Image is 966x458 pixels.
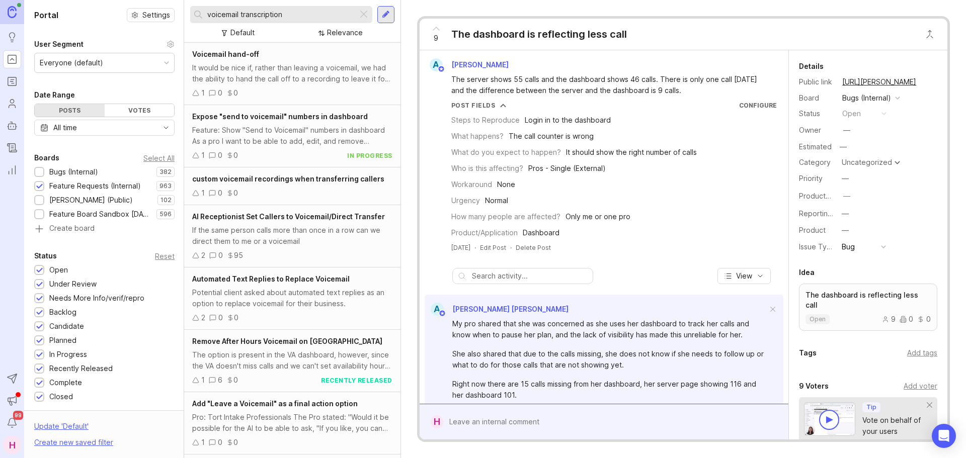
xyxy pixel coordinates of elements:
div: How many people are affected? [451,211,560,222]
img: member badge [437,65,445,73]
svg: toggle icon [158,124,174,132]
div: Feature Requests (Internal) [49,180,141,192]
button: Notifications [3,414,21,432]
a: Roadmaps [3,72,21,90]
div: — [843,125,850,136]
a: Remove After Hours Voicemail on [GEOGRAPHIC_DATA]The option is present in the VA dashboard, howev... [184,330,400,392]
div: 0 [218,312,223,323]
div: Edit Post [480,243,506,252]
div: The server shows 55 calls and the dashboard shows 46 calls. There is only one call [DATE] and the... [451,74,768,96]
div: Tags [799,347,817,359]
div: Only me or one pro [566,211,630,222]
button: View [717,268,771,284]
div: 0 [233,87,238,99]
div: Pro: Tort Intake Professionals The Pro stated: "Would it be possible for the AI to be able to ask... [192,412,392,434]
div: 0 [218,188,222,199]
div: 0 [218,437,222,448]
a: A[PERSON_NAME] [424,58,517,71]
div: Posts [35,104,105,117]
div: Dashboard [523,227,559,238]
div: None [497,179,515,190]
div: Urgency [451,195,480,206]
div: Create new saved filter [34,437,113,448]
div: Public link [799,76,834,87]
a: custom voicemail recordings when transferring callers100 [184,167,400,205]
a: Configure [739,102,777,109]
p: 963 [159,182,172,190]
div: Vote on behalf of your users [862,415,927,437]
p: Tip [866,403,876,411]
a: Settings [127,8,175,22]
h1: Portal [34,9,58,21]
div: She also shared that due to the calls missing, she does not know if she needs to follow up or wha... [452,348,767,371]
div: 2 [201,250,205,261]
p: open [810,315,826,323]
div: 95 [234,250,243,261]
div: Right now there are 15 calls missing from her dashboard, her server page showing 116 and her dash... [452,379,767,401]
div: Needs More Info/verif/repro [49,293,144,304]
div: Estimated [799,143,832,150]
div: The call counter is wrong [509,131,594,142]
div: Everyone (default) [40,57,103,68]
div: Delete Post [516,243,551,252]
button: Close button [920,24,940,44]
div: 1 [201,437,205,448]
div: Idea [799,266,815,279]
div: Boards [34,152,59,164]
div: A [430,58,443,71]
div: 0 [233,375,238,386]
div: [PERSON_NAME] (Public) [49,195,133,206]
div: 1 [201,87,205,99]
label: Issue Type [799,242,836,251]
div: Login in to the dashboard [525,115,611,126]
img: Canny Home [8,6,17,18]
div: Under Review [49,279,97,290]
a: Automated Text Replies to Replace VoicemailPotential client asked about automated text replies as... [184,267,400,330]
div: 9 Voters [799,380,829,392]
div: 0 [917,316,931,323]
div: All time [53,122,77,133]
div: Votes [105,104,175,117]
span: View [736,271,752,281]
span: 99 [13,411,23,420]
div: Open [49,264,68,276]
div: Open Intercom Messenger [932,424,956,448]
span: [DATE] [451,243,470,252]
div: Select All [143,155,175,161]
p: 102 [160,196,172,204]
div: · [510,243,512,252]
div: 1 [201,188,205,199]
div: — [837,140,850,153]
div: Potential client asked about automated text replies as an option to replace voicemail for their b... [192,287,392,309]
a: Ideas [3,28,21,46]
div: Planned [49,335,76,346]
input: Search... [207,9,354,20]
img: member badge [438,310,446,317]
div: The dashboard is reflecting less call [451,27,627,41]
span: Automated Text Replies to Replace Voicemail [192,274,350,283]
img: video-thumbnail-vote-d41b83416815613422e2ca741bf692cc.jpg [804,402,855,436]
div: If the same person calls more than once in a row can we direct them to me or a voicemail [192,225,392,247]
a: Voicemail hand-offIt would be nice if, rather than leaving a voicemail, we had the ability to han... [184,43,400,105]
div: Bug [842,241,855,252]
span: [PERSON_NAME] [451,60,509,69]
div: It should show the right number of calls [566,147,697,158]
div: 9 [882,316,896,323]
span: 9 [434,33,438,44]
div: Details [799,60,824,72]
button: ProductboardID [840,190,853,203]
button: Send to Autopilot [3,370,21,388]
div: Feature: Show "Send to Voicemail" numbers in dashboard As a pro I want to be able to add, edit, a... [192,125,392,147]
div: 0 [233,150,238,161]
div: Who is this affecting? [451,163,523,174]
div: — [842,225,849,236]
a: Changelog [3,139,21,157]
div: Owner [799,125,834,136]
div: Status [799,108,834,119]
div: 0 [218,87,222,99]
span: [PERSON_NAME] [PERSON_NAME] [452,305,569,313]
span: custom voicemail recordings when transferring callers [192,174,384,183]
label: Priority [799,174,823,182]
div: — [842,208,849,219]
div: Feature Board Sandbox [DATE] [49,209,151,220]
